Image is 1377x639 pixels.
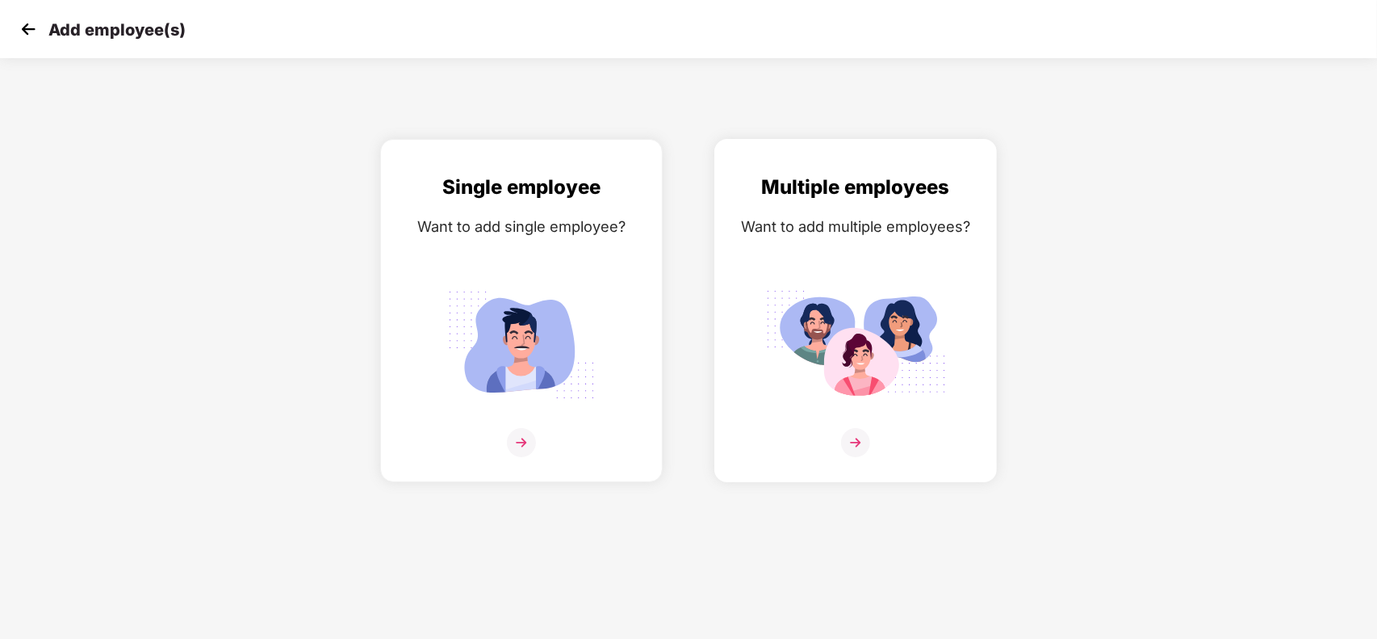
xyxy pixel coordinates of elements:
img: svg+xml;base64,PHN2ZyB4bWxucz0iaHR0cDovL3d3dy53My5vcmcvMjAwMC9zdmciIHdpZHRoPSIzMCIgaGVpZ2h0PSIzMC... [16,17,40,41]
div: Single employee [397,172,646,203]
img: svg+xml;base64,PHN2ZyB4bWxucz0iaHR0cDovL3d3dy53My5vcmcvMjAwMC9zdmciIGlkPSJNdWx0aXBsZV9lbXBsb3llZS... [765,282,946,408]
img: svg+xml;base64,PHN2ZyB4bWxucz0iaHR0cDovL3d3dy53My5vcmcvMjAwMC9zdmciIHdpZHRoPSIzNiIgaGVpZ2h0PSIzNi... [507,428,536,457]
p: Add employee(s) [48,20,186,40]
img: svg+xml;base64,PHN2ZyB4bWxucz0iaHR0cDovL3d3dy53My5vcmcvMjAwMC9zdmciIHdpZHRoPSIzNiIgaGVpZ2h0PSIzNi... [841,428,870,457]
div: Want to add multiple employees? [731,215,980,238]
img: svg+xml;base64,PHN2ZyB4bWxucz0iaHR0cDovL3d3dy53My5vcmcvMjAwMC9zdmciIGlkPSJTaW5nbGVfZW1wbG95ZWUiIH... [431,282,612,408]
div: Want to add single employee? [397,215,646,238]
div: Multiple employees [731,172,980,203]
